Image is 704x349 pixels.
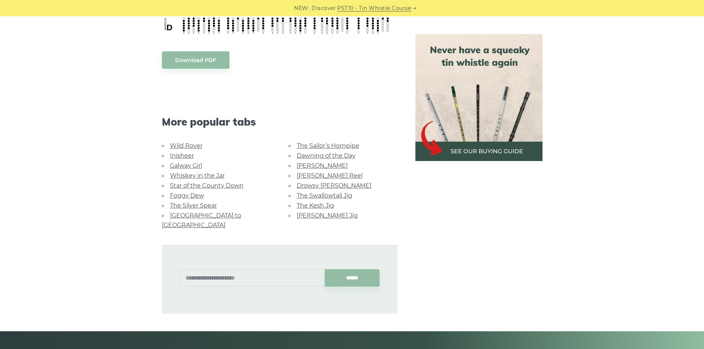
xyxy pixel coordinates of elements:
[297,182,371,189] a: Drowsy [PERSON_NAME]
[170,202,217,209] a: The Silver Spear
[294,4,309,13] span: NEW:
[312,4,336,13] span: Discover
[162,51,229,69] a: Download PDF
[162,212,241,229] a: [GEOGRAPHIC_DATA] to [GEOGRAPHIC_DATA]
[170,172,225,179] a: Whiskey in the Jar
[162,116,398,128] span: More popular tabs
[297,162,348,169] a: [PERSON_NAME]
[170,192,204,199] a: Foggy Dew
[170,182,244,189] a: Star of the County Down
[337,4,411,13] a: PST10 - Tin Whistle Course
[297,192,352,199] a: The Swallowtail Jig
[170,142,203,149] a: Wild Rover
[297,152,356,159] a: Dawning of the Day
[170,152,194,159] a: Inisheer
[170,162,202,169] a: Galway Girl
[297,202,334,209] a: The Kesh Jig
[297,212,358,219] a: [PERSON_NAME] Jig
[415,34,543,161] img: tin whistle buying guide
[297,172,363,179] a: [PERSON_NAME] Reel
[297,142,359,149] a: The Sailor’s Hornpipe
